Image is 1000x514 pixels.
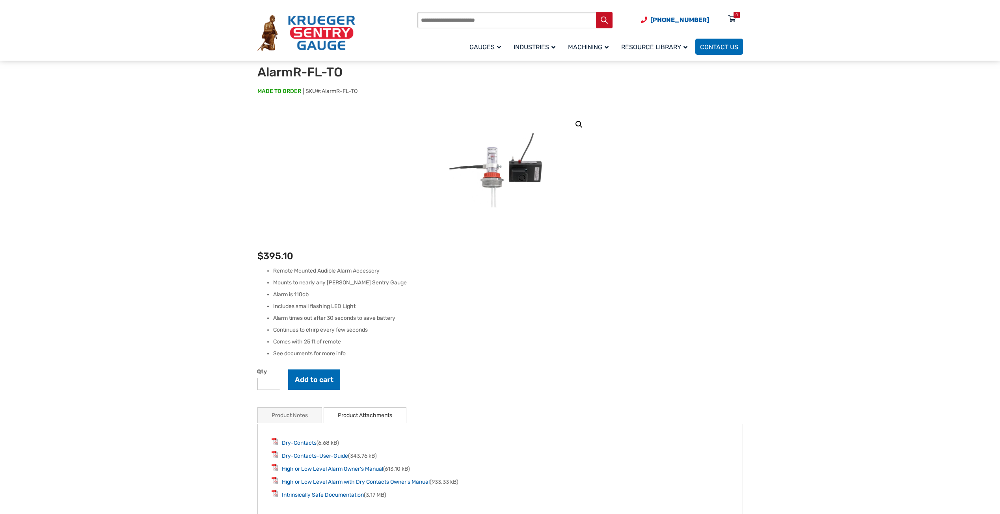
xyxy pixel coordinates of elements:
[257,15,355,51] img: Krueger Sentry Gauge
[272,477,729,486] li: (933.33 kB)
[282,492,364,498] a: Intrinsically Safe Documentation
[695,39,743,55] a: Contact Us
[465,37,509,56] a: Gauges
[509,37,563,56] a: Industries
[650,16,709,24] span: [PHONE_NUMBER]
[272,408,308,423] a: Product Notes
[273,338,743,346] li: Comes with 25 ft of remote
[273,267,743,275] li: Remote Mounted Audible Alarm Accessory
[272,464,729,473] li: (613.10 kB)
[257,87,301,95] span: MADE TO ORDER
[736,12,738,18] div: 0
[272,438,729,447] li: (6.68 kB)
[257,378,280,390] input: Product quantity
[563,37,616,56] a: Machining
[273,291,743,299] li: Alarm is 110db
[273,350,743,358] li: See documents for more info
[700,43,738,51] span: Contact Us
[273,326,743,334] li: Continues to chirp every few seconds
[322,88,358,95] span: AlarmR-FL-TO
[257,251,263,262] span: $
[282,479,430,485] a: High or Low Level Alarm with Dry Contacts Owner’s Manual
[621,43,687,51] span: Resource Library
[514,43,555,51] span: Industries
[273,302,743,310] li: Includes small flashing LED Light
[282,466,383,472] a: High or Low Level Alarm Owner’s Manual
[272,451,729,460] li: (343.76 kB)
[257,65,452,80] h1: AlarmR-FL-TO
[568,43,609,51] span: Machining
[272,490,729,499] li: (3.17 MB)
[303,88,358,95] span: SKU#:
[338,408,392,423] a: Product Attachments
[273,314,743,322] li: Alarm times out after 30 seconds to save battery
[273,279,743,287] li: Mounts to nearly any [PERSON_NAME] Sentry Gauge
[282,440,317,446] a: Dry-Contacts
[288,369,340,390] button: Add to cart
[641,15,709,25] a: Phone Number (920) 434-8860
[469,43,501,51] span: Gauges
[572,117,586,132] a: View full-screen image gallery
[257,251,293,262] bdi: 395.10
[282,453,348,459] a: Dry-Contacts-User-Guide
[616,37,695,56] a: Resource Library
